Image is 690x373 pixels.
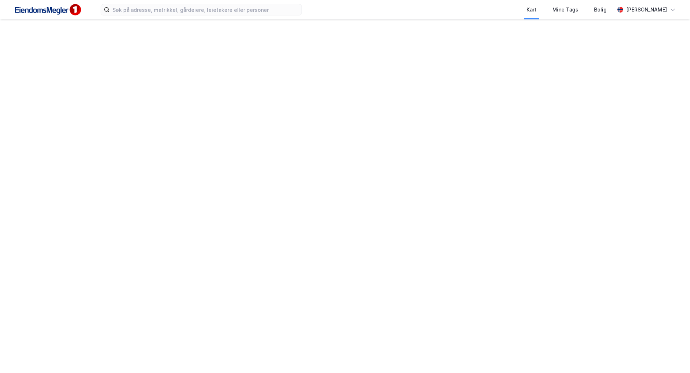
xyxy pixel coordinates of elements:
[552,5,578,14] div: Mine Tags
[11,2,83,18] img: F4PB6Px+NJ5v8B7XTbfpPpyloAAAAASUVORK5CYII=
[626,5,667,14] div: [PERSON_NAME]
[594,5,607,14] div: Bolig
[654,339,690,373] iframe: Chat Widget
[110,4,302,15] input: Søk på adresse, matrikkel, gårdeiere, leietakere eller personer
[526,5,537,14] div: Kart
